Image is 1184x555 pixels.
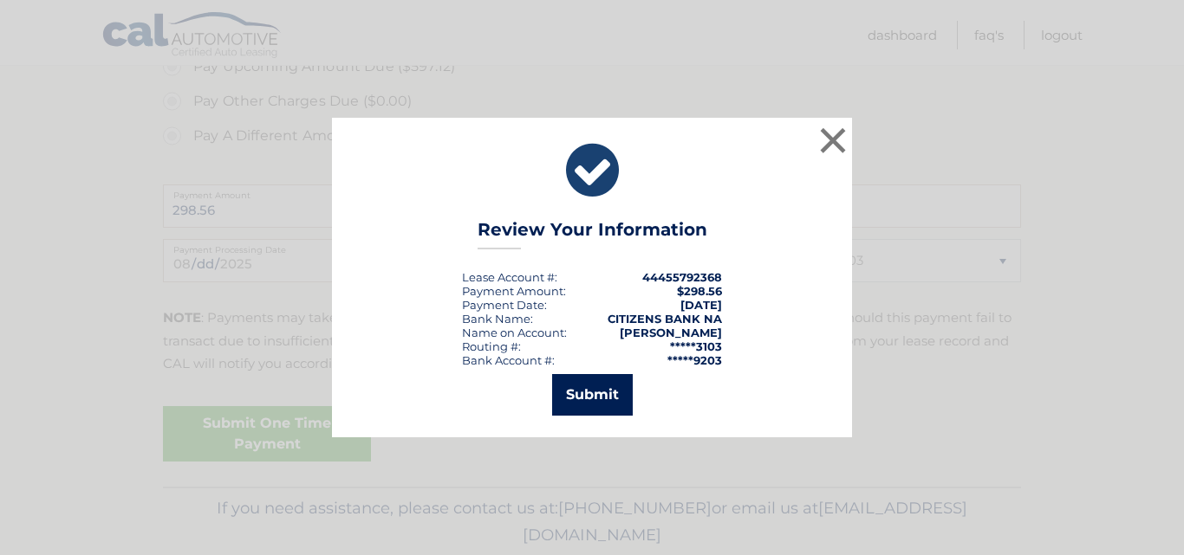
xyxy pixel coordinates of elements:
div: Routing #: [462,339,521,353]
strong: CITIZENS BANK NA [608,312,722,326]
button: × [816,123,850,158]
div: Bank Name: [462,312,533,326]
strong: [PERSON_NAME] [620,326,722,339]
div: Lease Account #: [462,270,557,284]
span: [DATE] [680,298,722,312]
div: Name on Account: [462,326,567,339]
div: Payment Amount: [462,284,566,298]
div: Bank Account #: [462,353,555,367]
button: Submit [552,374,633,416]
h3: Review Your Information [478,219,707,249]
span: Payment Date [462,298,544,312]
span: $298.56 [677,284,722,298]
div: : [462,298,547,312]
strong: 44455792368 [642,270,722,284]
